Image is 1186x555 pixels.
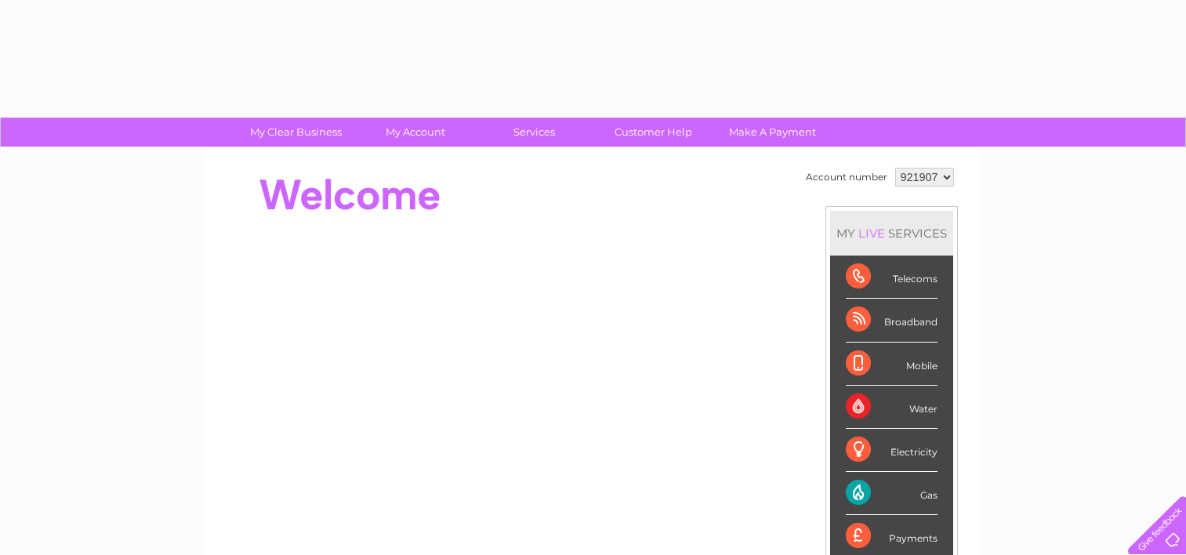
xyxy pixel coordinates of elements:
[231,118,361,147] a: My Clear Business
[846,429,938,472] div: Electricity
[470,118,599,147] a: Services
[589,118,718,147] a: Customer Help
[846,299,938,342] div: Broadband
[802,164,891,190] td: Account number
[830,211,953,256] div: MY SERVICES
[350,118,480,147] a: My Account
[846,256,938,299] div: Telecoms
[855,226,888,241] div: LIVE
[708,118,837,147] a: Make A Payment
[846,343,938,386] div: Mobile
[846,472,938,515] div: Gas
[846,386,938,429] div: Water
